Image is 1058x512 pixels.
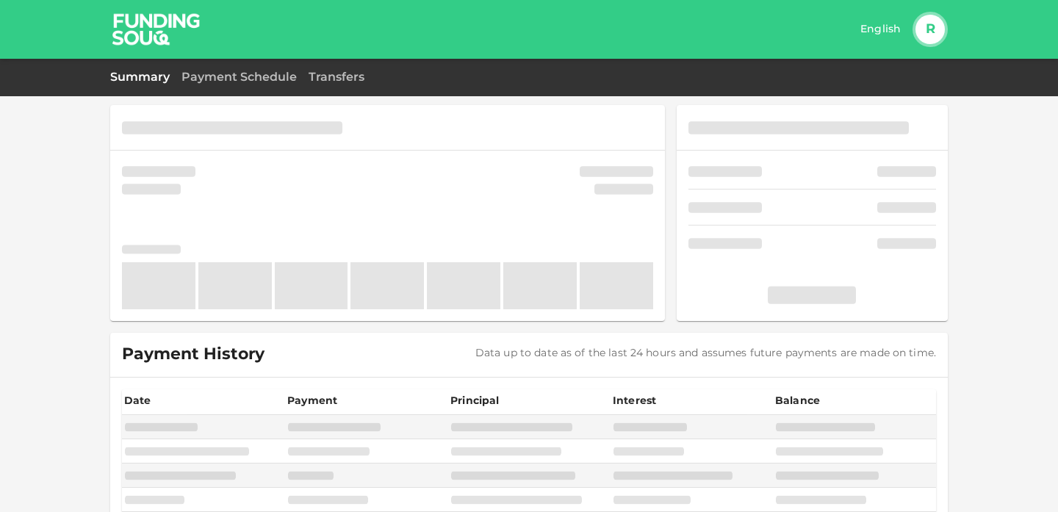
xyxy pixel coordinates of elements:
[110,71,170,84] a: Summary
[309,71,364,84] a: Transfers
[915,15,945,44] button: R
[475,348,936,358] span: Data up to date as of the last 24 hours and assumes future payments are made on time.
[775,392,820,410] div: Balance
[181,71,297,84] a: Payment Schedule
[860,24,901,35] span: English
[122,345,264,365] span: Payment History
[613,392,656,410] div: Interest
[124,392,151,410] div: Date
[287,392,337,410] div: Payment
[450,392,499,410] div: Principal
